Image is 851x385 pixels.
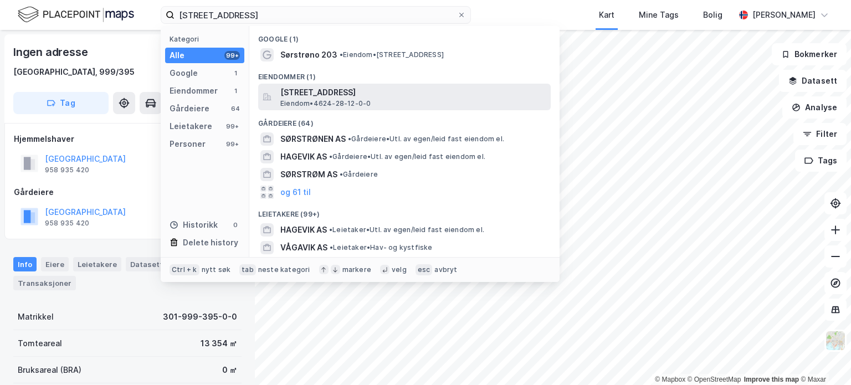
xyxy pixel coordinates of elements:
[170,264,199,275] div: Ctrl + k
[793,123,847,145] button: Filter
[170,120,212,133] div: Leietakere
[330,243,333,251] span: •
[18,337,62,350] div: Tomteareal
[231,86,240,95] div: 1
[231,220,240,229] div: 0
[18,363,81,377] div: Bruksareal (BRA)
[280,223,327,237] span: HAGEVIK AS
[599,8,614,22] div: Kart
[202,265,231,274] div: nytt søk
[280,186,311,199] button: og 61 til
[183,236,238,249] div: Delete history
[45,166,89,174] div: 958 935 420
[249,110,560,130] div: Gårdeiere (64)
[73,257,121,271] div: Leietakere
[416,264,433,275] div: esc
[688,376,741,383] a: OpenStreetMap
[329,225,484,234] span: Leietaker • Utl. av egen/leid fast eiendom el.
[224,122,240,131] div: 99+
[231,104,240,113] div: 64
[170,66,198,80] div: Google
[280,86,546,99] span: [STREET_ADDRESS]
[126,257,167,271] div: Datasett
[13,43,90,61] div: Ingen adresse
[796,332,851,385] div: Kontrollprogram for chat
[222,363,237,377] div: 0 ㎡
[41,257,69,271] div: Eiere
[342,265,371,274] div: markere
[703,8,722,22] div: Bolig
[163,310,237,324] div: 301-999-395-0-0
[340,50,343,59] span: •
[772,43,847,65] button: Bokmerker
[348,135,504,143] span: Gårdeiere • Utl. av egen/leid fast eiendom el.
[14,132,241,146] div: Hjemmelshaver
[201,337,237,350] div: 13 354 ㎡
[280,150,327,163] span: HAGEVIK AS
[170,35,244,43] div: Kategori
[795,150,847,172] button: Tags
[639,8,679,22] div: Mine Tags
[170,218,218,232] div: Historikk
[782,96,847,119] button: Analyse
[329,152,485,161] span: Gårdeiere • Utl. av egen/leid fast eiendom el.
[655,376,685,383] a: Mapbox
[744,376,799,383] a: Improve this map
[239,264,256,275] div: tab
[231,69,240,78] div: 1
[329,152,332,161] span: •
[392,265,407,274] div: velg
[329,225,332,234] span: •
[249,64,560,84] div: Eiendommer (1)
[224,51,240,60] div: 99+
[45,219,89,228] div: 958 935 420
[18,5,134,24] img: logo.f888ab2527a4732fd821a326f86c7f29.svg
[280,168,337,181] span: SØRSTRØM AS
[249,201,560,221] div: Leietakere (99+)
[340,170,343,178] span: •
[825,330,846,351] img: Z
[170,49,184,62] div: Alle
[779,70,847,92] button: Datasett
[752,8,816,22] div: [PERSON_NAME]
[13,257,37,271] div: Info
[280,132,346,146] span: SØRSTRØNEN AS
[170,102,209,115] div: Gårdeiere
[13,92,109,114] button: Tag
[434,265,457,274] div: avbryt
[170,137,206,151] div: Personer
[18,310,54,324] div: Matrikkel
[13,276,76,290] div: Transaksjoner
[348,135,351,143] span: •
[280,241,327,254] span: VÅGAVIK AS
[340,170,378,179] span: Gårdeiere
[170,84,218,97] div: Eiendommer
[175,7,457,23] input: Søk på adresse, matrikkel, gårdeiere, leietakere eller personer
[13,65,135,79] div: [GEOGRAPHIC_DATA], 999/395
[796,332,851,385] iframe: Chat Widget
[224,140,240,148] div: 99+
[258,265,310,274] div: neste kategori
[340,50,444,59] span: Eiendom • [STREET_ADDRESS]
[280,48,337,61] span: Sørstrøno 203
[330,243,433,252] span: Leietaker • Hav- og kystfiske
[14,186,241,199] div: Gårdeiere
[280,99,371,108] span: Eiendom • 4624-28-12-0-0
[249,26,560,46] div: Google (1)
